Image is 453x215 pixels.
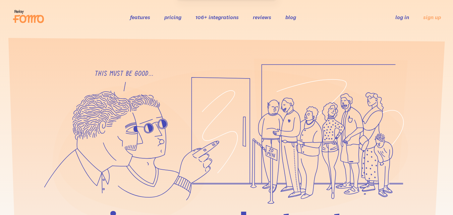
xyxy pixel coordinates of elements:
[285,14,296,20] a: blog
[164,14,181,20] a: pricing
[423,14,441,21] a: sign up
[195,14,239,20] a: 106+ integrations
[253,14,271,20] a: reviews
[130,14,150,20] a: features
[395,14,409,20] a: log in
